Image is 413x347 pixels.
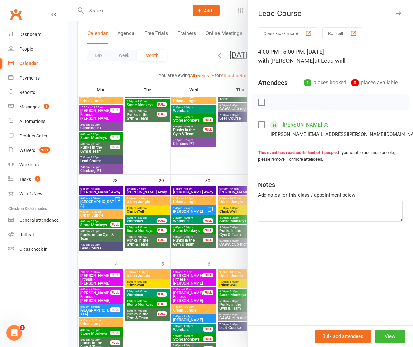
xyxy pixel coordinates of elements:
[19,133,47,138] div: Product Sales
[8,213,68,228] a: General attendance kiosk mode
[19,75,40,80] div: Payments
[19,46,33,52] div: People
[8,187,68,201] a: What's New
[19,218,59,223] div: General attendance
[19,32,42,37] div: Dashboard
[8,27,68,42] a: Dashboard
[8,172,68,187] a: Tasks 5
[258,149,403,163] div: If you want to add more people, please remove 1 or more attendees.
[6,325,22,341] iframe: Intercom live chat
[258,78,288,87] div: Attendees
[8,129,68,143] a: Product Sales
[8,100,68,114] a: Messages 1
[19,191,43,196] div: What's New
[19,61,38,66] div: Calendar
[304,79,311,86] div: 1
[19,232,34,237] div: Roll call
[44,104,49,109] span: 1
[8,158,68,172] a: Workouts
[258,57,314,64] span: with [PERSON_NAME]
[258,27,317,39] button: Class kiosk mode
[258,150,338,155] strong: This event has reached its limit of 1 people.
[19,104,40,109] div: Messages
[8,114,68,129] a: Automations
[19,90,35,95] div: Reports
[314,57,345,64] span: at Lead wall
[8,42,68,56] a: People
[248,9,413,18] div: Lead Course
[19,148,35,153] div: Waivers
[283,120,322,130] a: [PERSON_NAME]
[315,330,371,343] button: Bulk add attendees
[8,143,68,158] a: Waivers 999+
[39,147,50,153] span: 999+
[322,27,362,39] button: Roll call
[8,56,68,71] a: Calendar
[19,247,48,252] div: Class check-in
[258,191,403,199] div: Add notes for this class / appointment below
[351,79,359,86] div: 0
[19,162,39,167] div: Workouts
[20,325,25,330] span: 1
[8,6,24,23] a: Clubworx
[8,71,68,85] a: Payments
[8,85,68,100] a: Reports
[375,330,405,343] button: View
[8,228,68,242] a: Roll call
[19,119,45,124] div: Automations
[35,176,40,182] span: 5
[8,242,68,257] a: Class kiosk mode
[304,78,346,87] div: places booked
[258,47,403,65] div: 4:00 PM - 5:00 PM, [DATE]
[258,180,275,189] div: Notes
[19,177,31,182] div: Tasks
[351,78,398,87] div: places available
